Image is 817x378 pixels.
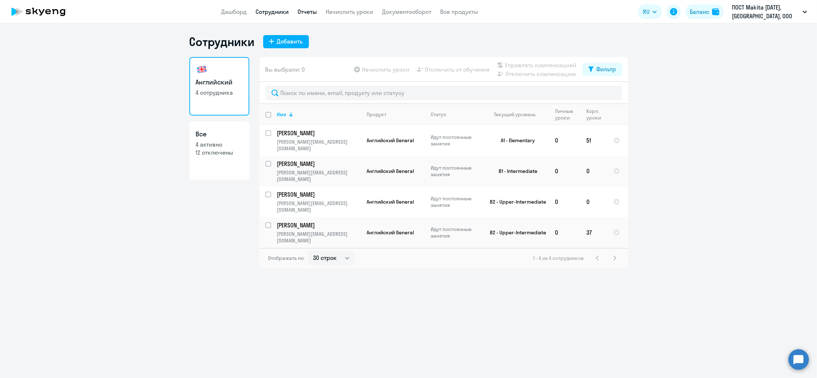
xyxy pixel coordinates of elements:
[555,108,574,121] div: Личные уроки
[643,7,650,16] span: RU
[549,217,581,248] td: 0
[367,199,414,205] span: Английский General
[277,221,361,229] a: [PERSON_NAME]
[277,221,360,229] p: [PERSON_NAME]
[189,57,249,116] a: Английский4 сотрудника
[367,111,425,118] div: Продукт
[367,111,387,118] div: Продукт
[549,186,581,217] td: 0
[494,111,536,118] div: Текущий уровень
[367,168,414,174] span: Английский General
[298,8,317,15] a: Отчеты
[431,165,481,178] p: Идут постоянные занятия
[265,65,305,74] span: Вы выбрали: 0
[549,125,581,156] td: 0
[638,4,662,19] button: RU
[581,217,608,248] td: 37
[481,186,549,217] td: B2 - Upper-Intermediate
[431,226,481,239] p: Идут постоянные занятия
[277,200,361,213] p: [PERSON_NAME][EMAIL_ADDRESS][DOMAIN_NAME]
[431,134,481,147] p: Идут постоянные занятия
[728,3,811,20] button: ПОСТ Makita [DATE], [GEOGRAPHIC_DATA], ООО
[277,190,361,199] a: [PERSON_NAME]
[189,34,254,49] h1: Сотрудники
[277,129,360,137] p: [PERSON_NAME]
[277,160,360,168] p: [PERSON_NAME]
[382,8,432,15] a: Документооборот
[189,121,249,180] a: Все4 активно12 отключены
[263,35,309,48] button: Добавить
[367,229,414,236] span: Английский General
[277,139,361,152] p: [PERSON_NAME][EMAIL_ADDRESS][DOMAIN_NAME]
[265,86,622,100] input: Поиск по имени, email, продукту или статусу
[440,8,479,15] a: Все продукты
[256,8,289,15] a: Сотрудники
[277,129,361,137] a: [PERSON_NAME]
[732,3,800,20] p: ПОСТ Makita [DATE], [GEOGRAPHIC_DATA], ООО
[481,217,549,248] td: B2 - Upper-Intermediate
[277,190,360,199] p: [PERSON_NAME]
[431,111,481,118] div: Статус
[196,129,243,139] h3: Все
[583,63,622,76] button: Фильтр
[367,137,414,144] span: Английский General
[277,231,361,244] p: [PERSON_NAME][EMAIL_ADDRESS][DOMAIN_NAME]
[690,7,709,16] div: Баланс
[533,255,584,261] span: 1 - 4 из 4 сотрудников
[581,186,608,217] td: 0
[277,160,361,168] a: [PERSON_NAME]
[277,111,361,118] div: Имя
[555,108,580,121] div: Личные уроки
[712,8,719,15] img: balance
[277,37,303,46] div: Добавить
[587,108,607,121] div: Корп. уроки
[581,156,608,186] td: 0
[277,169,361,182] p: [PERSON_NAME][EMAIL_ADDRESS][DOMAIN_NAME]
[196,78,243,87] h3: Английский
[431,195,481,208] p: Идут постоянные занятия
[196,140,243,148] p: 4 активно
[326,8,374,15] a: Начислить уроки
[685,4,724,19] button: Балансbalance
[597,65,616,73] div: Фильтр
[481,125,549,156] td: A1 - Elementary
[581,125,608,156] td: 51
[196,64,208,75] img: english
[196,88,243,97] p: 4 сотрудника
[431,111,447,118] div: Статус
[277,111,287,118] div: Имя
[481,156,549,186] td: B1 - Intermediate
[549,156,581,186] td: 0
[587,108,601,121] div: Корп. уроки
[222,8,247,15] a: Дашборд
[487,111,549,118] div: Текущий уровень
[196,148,243,156] p: 12 отключены
[268,255,305,261] span: Отображать по:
